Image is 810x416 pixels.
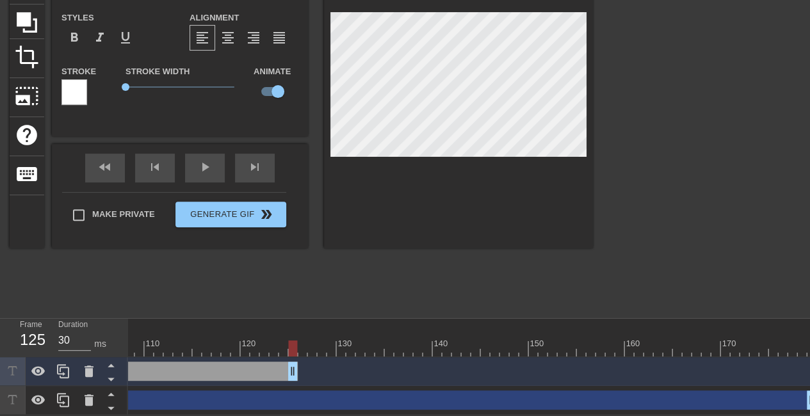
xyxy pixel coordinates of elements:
[92,208,155,221] span: Make Private
[722,337,738,350] div: 170
[259,207,274,222] span: double_arrow
[118,30,133,45] span: format_underline
[433,337,450,350] div: 140
[220,30,236,45] span: format_align_center
[10,319,49,356] div: Frame
[241,337,257,350] div: 120
[94,337,106,351] div: ms
[126,65,190,78] label: Stroke Width
[254,65,291,78] label: Animate
[147,159,163,175] span: skip_previous
[15,84,39,108] span: photo_size_select_large
[246,30,261,45] span: format_align_right
[145,337,161,350] div: 110
[20,328,39,351] div: 125
[58,321,88,329] label: Duration
[97,159,113,175] span: fast_rewind
[15,45,39,69] span: crop
[195,30,210,45] span: format_align_left
[626,337,642,350] div: 160
[175,202,286,227] button: Generate Gif
[61,12,94,24] label: Styles
[181,207,281,222] span: Generate Gif
[337,337,353,350] div: 130
[92,30,108,45] span: format_italic
[271,30,287,45] span: format_align_justify
[190,12,239,24] label: Alignment
[530,337,546,350] div: 150
[15,123,39,147] span: help
[67,30,82,45] span: format_bold
[197,159,213,175] span: play_arrow
[15,162,39,186] span: keyboard
[247,159,263,175] span: skip_next
[61,65,96,78] label: Stroke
